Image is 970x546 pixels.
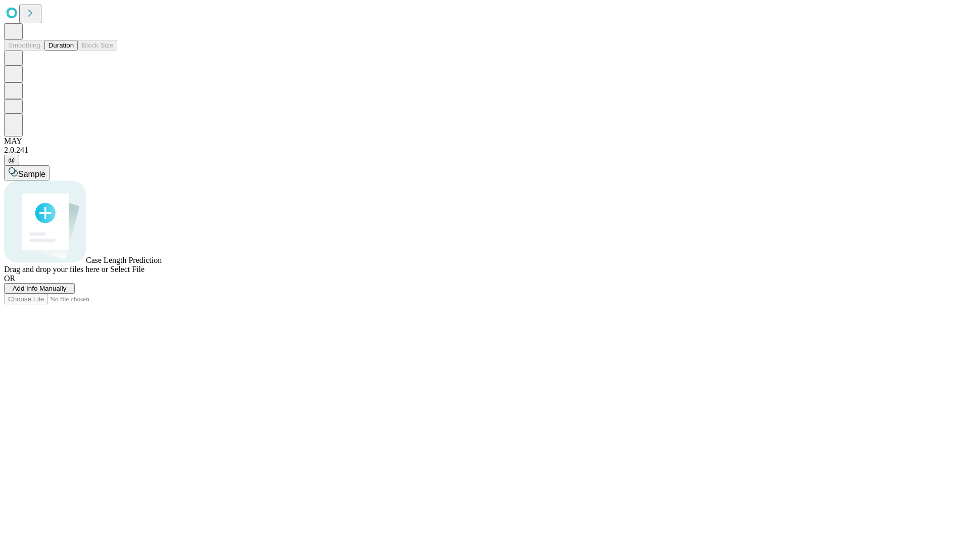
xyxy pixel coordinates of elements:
[4,283,75,294] button: Add Info Manually
[44,40,78,51] button: Duration
[110,265,144,274] span: Select File
[78,40,117,51] button: Block Size
[8,156,15,164] span: @
[4,146,966,155] div: 2.0.241
[13,285,67,292] span: Add Info Manually
[18,170,45,178] span: Sample
[4,136,966,146] div: MAY
[4,265,108,274] span: Drag and drop your files here or
[4,165,50,180] button: Sample
[4,274,15,283] span: OR
[86,256,162,264] span: Case Length Prediction
[4,155,19,165] button: @
[4,40,44,51] button: Smoothing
